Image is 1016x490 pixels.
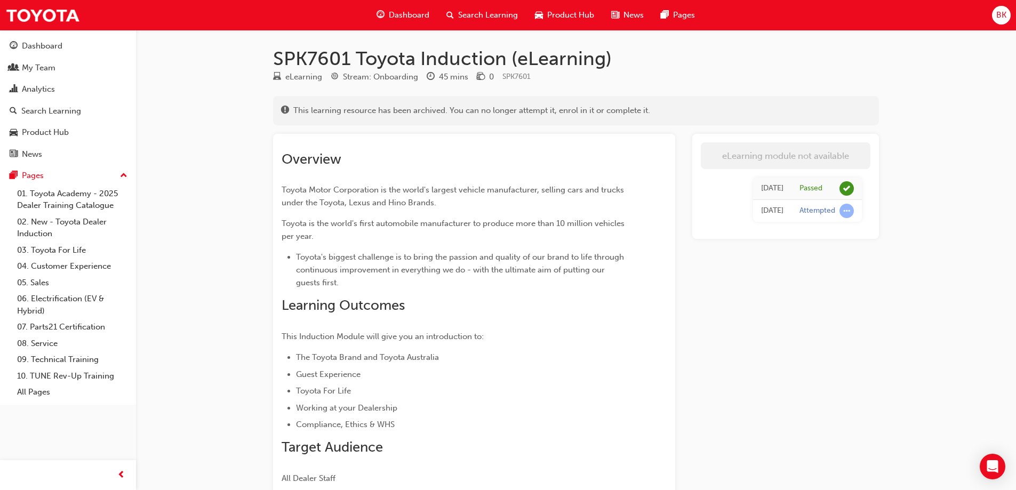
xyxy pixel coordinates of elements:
[5,3,80,27] img: Trak
[673,9,695,21] span: Pages
[603,4,652,26] a: news-iconNews
[13,384,132,400] a: All Pages
[13,186,132,214] a: 01. Toyota Academy - 2025 Dealer Training Catalogue
[992,6,1011,25] button: BK
[439,71,468,83] div: 45 mins
[477,70,494,84] div: Price
[331,70,418,84] div: Stream
[427,73,435,82] span: clock-icon
[22,40,62,52] div: Dashboard
[13,242,132,259] a: 03. Toyota For Life
[4,101,132,121] a: Search Learning
[10,171,18,181] span: pages-icon
[535,9,543,22] span: car-icon
[282,151,341,167] span: Overview
[10,63,18,73] span: people-icon
[282,332,484,341] span: This Induction Module will give you an introduction to:
[282,297,405,314] span: Learning Outcomes
[120,169,127,183] span: up-icon
[293,105,650,117] span: This learning resource has been archived. You can no longer attempt it, enrol in it or complete it.
[13,275,132,291] a: 05. Sales
[996,9,1006,21] span: BK
[980,454,1005,479] div: Open Intercom Messenger
[502,72,531,81] span: Learning resource code
[489,71,494,83] div: 0
[282,473,335,483] span: All Dealer Staff
[296,386,351,396] span: Toyota For Life
[761,182,783,195] div: Fri Aug 30 2024 08:02:03 GMT+1000 (Australian Eastern Standard Time)
[458,9,518,21] span: Search Learning
[526,4,603,26] a: car-iconProduct Hub
[13,351,132,368] a: 09. Technical Training
[296,403,397,413] span: Working at your Dealership
[21,105,81,117] div: Search Learning
[611,9,619,22] span: news-icon
[839,181,854,196] span: learningRecordVerb_PASS-icon
[547,9,594,21] span: Product Hub
[10,42,18,51] span: guage-icon
[22,62,55,74] div: My Team
[623,9,644,21] span: News
[438,4,526,26] a: search-iconSearch Learning
[4,36,132,56] a: Dashboard
[368,4,438,26] a: guage-iconDashboard
[446,9,454,22] span: search-icon
[10,85,18,94] span: chart-icon
[13,214,132,242] a: 02. New - Toyota Dealer Induction
[701,142,870,169] button: eLearning module not available
[761,205,783,217] div: Fri Aug 30 2024 07:47:00 GMT+1000 (Australian Eastern Standard Time)
[799,183,822,194] div: Passed
[4,123,132,142] a: Product Hub
[799,206,835,216] div: Attempted
[4,34,132,166] button: DashboardMy TeamAnalyticsSearch LearningProduct HubNews
[4,79,132,99] a: Analytics
[273,47,879,70] h1: SPK7601 Toyota Induction (eLearning)
[4,166,132,186] button: Pages
[10,150,18,159] span: news-icon
[427,70,468,84] div: Duration
[10,128,18,138] span: car-icon
[10,107,17,116] span: search-icon
[389,9,429,21] span: Dashboard
[13,319,132,335] a: 07. Parts21 Certification
[331,73,339,82] span: target-icon
[296,352,439,362] span: The Toyota Brand and Toyota Australia
[652,4,703,26] a: pages-iconPages
[296,420,395,429] span: Compliance, Ethics & WHS
[13,291,132,319] a: 06. Electrification (EV & Hybrid)
[477,73,485,82] span: money-icon
[285,71,322,83] div: eLearning
[839,204,854,218] span: learningRecordVerb_ATTEMPT-icon
[282,219,627,241] span: Toyota is the world's first automobile manufacturer to produce more than 10 million vehicles per ...
[282,185,626,207] span: Toyota Motor Corporation is the world's largest vehicle manufacturer, selling cars and trucks und...
[273,73,281,82] span: learningResourceType_ELEARNING-icon
[13,258,132,275] a: 04. Customer Experience
[273,70,322,84] div: Type
[22,126,69,139] div: Product Hub
[117,469,125,482] span: prev-icon
[22,83,55,95] div: Analytics
[22,170,44,182] div: Pages
[13,335,132,352] a: 08. Service
[4,144,132,164] a: News
[22,148,42,160] div: News
[13,368,132,384] a: 10. TUNE Rev-Up Training
[296,252,626,287] span: Toyota's biggest challenge is to bring the passion and quality of our brand to life through conti...
[377,9,385,22] span: guage-icon
[661,9,669,22] span: pages-icon
[282,439,383,455] span: Target Audience
[4,58,132,78] a: My Team
[343,71,418,83] div: Stream: Onboarding
[281,106,289,116] span: exclaim-icon
[296,369,361,379] span: Guest Experience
